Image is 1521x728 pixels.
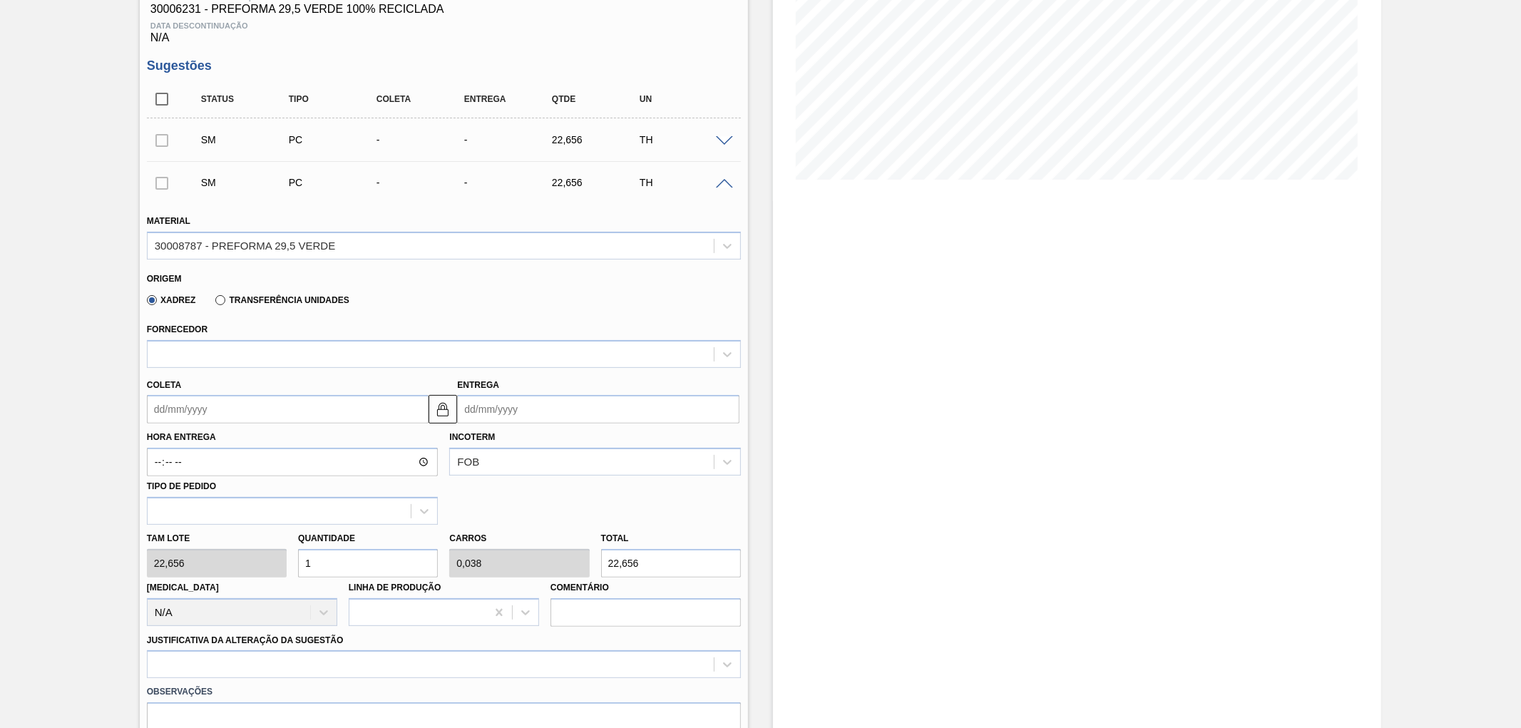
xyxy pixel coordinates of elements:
[147,324,208,334] label: Fornecedor
[636,134,734,145] div: TH
[449,432,495,442] label: Incoterm
[550,578,741,598] label: Comentário
[285,94,384,104] div: Tipo
[155,240,335,252] div: 30008787 - PREFORMA 29,5 VERDE
[147,635,344,645] label: Justificativa da Alteração da Sugestão
[548,177,647,188] div: 22,656
[147,427,439,448] label: Hora Entrega
[449,533,486,543] label: Carros
[147,528,287,549] label: Tam lote
[198,177,296,188] div: Sugestão Manual
[147,583,219,593] label: [MEDICAL_DATA]
[461,134,559,145] div: -
[457,456,479,468] div: FOB
[147,58,741,73] h3: Sugestões
[434,401,451,418] img: locked
[285,134,384,145] div: Pedido de Compra
[298,533,355,543] label: Quantidade
[147,682,741,702] label: Observações
[150,3,737,16] span: 30006231 - PREFORMA 29,5 VERDE 100% RECICLADA
[147,481,216,491] label: Tipo de pedido
[373,177,471,188] div: -
[548,94,647,104] div: Qtde
[198,94,296,104] div: Status
[373,94,471,104] div: Coleta
[198,134,296,145] div: Sugestão Manual
[548,134,647,145] div: 22,656
[457,380,499,390] label: Entrega
[147,395,429,424] input: dd/mm/yyyy
[150,21,737,30] span: Data Descontinuação
[147,380,181,390] label: Coleta
[601,533,629,543] label: Total
[147,295,196,305] label: Xadrez
[636,94,734,104] div: UN
[461,177,559,188] div: -
[215,295,349,305] label: Transferência Unidades
[457,395,739,424] input: dd/mm/yyyy
[349,583,441,593] label: Linha de Produção
[636,177,734,188] div: TH
[461,94,559,104] div: Entrega
[373,134,471,145] div: -
[147,16,741,44] div: N/A
[285,177,384,188] div: Pedido de Compra
[429,395,457,424] button: locked
[147,216,190,226] label: Material
[147,274,182,284] label: Origem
